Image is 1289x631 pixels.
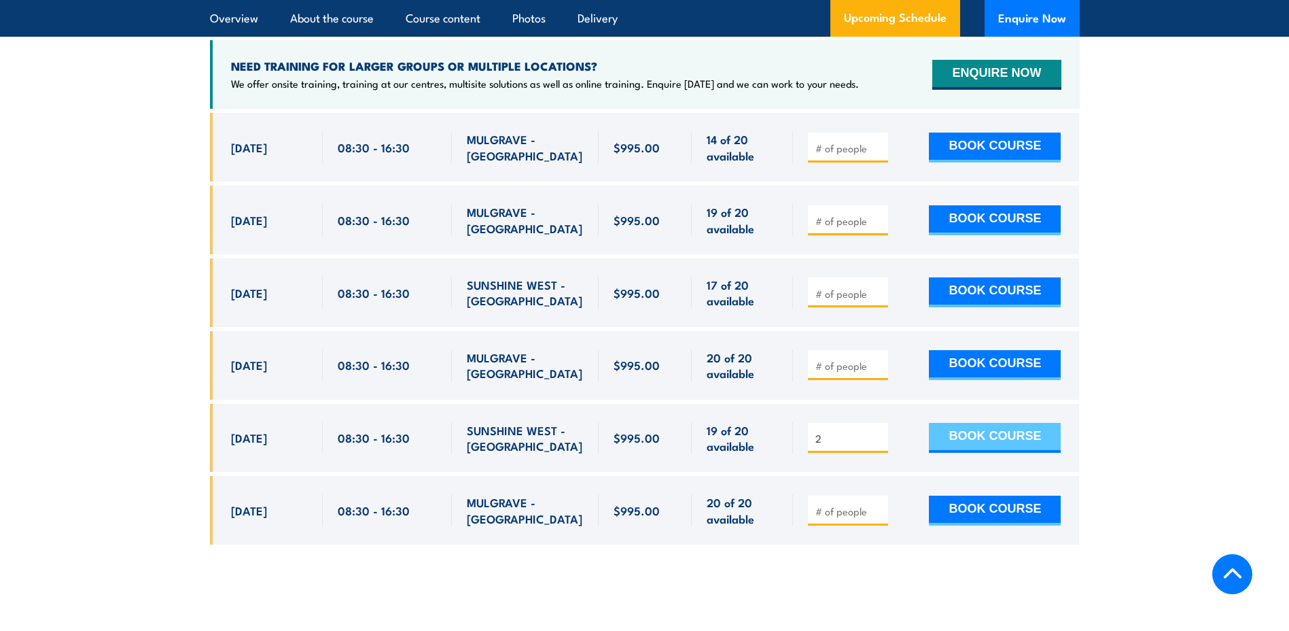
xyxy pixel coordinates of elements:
span: MULGRAVE - [GEOGRAPHIC_DATA] [467,494,584,526]
span: $995.00 [614,357,660,373]
p: We offer onsite training, training at our centres, multisite solutions as well as online training... [231,77,859,90]
span: [DATE] [231,212,267,228]
span: 08:30 - 16:30 [338,357,410,373]
button: BOOK COURSE [929,277,1061,307]
input: # of people [815,141,883,155]
span: $995.00 [614,502,660,518]
input: # of people [815,505,883,518]
button: ENQUIRE NOW [932,60,1061,90]
input: # of people [815,359,883,373]
span: 17 of 20 available [707,277,778,309]
span: 19 of 20 available [707,204,778,236]
span: MULGRAVE - [GEOGRAPHIC_DATA] [467,204,584,236]
span: MULGRAVE - [GEOGRAPHIC_DATA] [467,349,584,381]
span: 14 of 20 available [707,131,778,163]
input: # of people [815,214,883,228]
input: # of people [815,287,883,301]
button: BOOK COURSE [929,350,1061,380]
span: SUNSHINE WEST - [GEOGRAPHIC_DATA] [467,277,584,309]
span: 08:30 - 16:30 [338,212,410,228]
span: [DATE] [231,430,267,445]
span: [DATE] [231,357,267,373]
button: BOOK COURSE [929,423,1061,453]
span: SUNSHINE WEST - [GEOGRAPHIC_DATA] [467,422,584,454]
button: BOOK COURSE [929,496,1061,526]
span: 08:30 - 16:30 [338,139,410,155]
span: [DATE] [231,285,267,301]
span: [DATE] [231,139,267,155]
span: $995.00 [614,285,660,301]
span: $995.00 [614,430,660,445]
span: $995.00 [614,212,660,228]
span: [DATE] [231,502,267,518]
span: 19 of 20 available [707,422,778,454]
button: BOOK COURSE [929,133,1061,163]
span: 20 of 20 available [707,349,778,381]
span: 08:30 - 16:30 [338,502,410,518]
input: # of people [815,432,883,445]
span: $995.00 [614,139,660,155]
span: 08:30 - 16:30 [338,285,410,301]
span: MULGRAVE - [GEOGRAPHIC_DATA] [467,131,584,163]
span: 20 of 20 available [707,494,778,526]
span: 08:30 - 16:30 [338,430,410,445]
h4: NEED TRAINING FOR LARGER GROUPS OR MULTIPLE LOCATIONS? [231,58,859,73]
button: BOOK COURSE [929,205,1061,235]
